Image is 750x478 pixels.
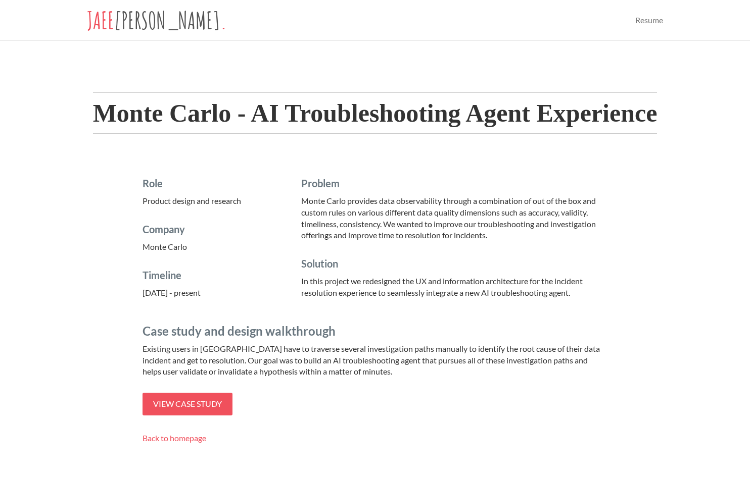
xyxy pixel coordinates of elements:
span: Case study and design walkthrough [143,324,336,338]
h4: Solution [301,256,606,271]
a: View case study [143,393,232,415]
p: [DATE] - present [143,287,294,299]
h4: Role [143,176,294,190]
p: Monte Carlo provides data observability through a combination of out of the box and custom rules ... [301,195,606,241]
span: [PERSON_NAME] [114,6,220,35]
h4: Timeline [143,268,294,282]
h2: Monte Carlo - AI Troubleshooting Agent Experience [93,92,658,134]
p: Monte Carlo [143,241,294,253]
h4: Problem [301,176,606,190]
p: In this project we redesigned the UX and information architecture for the incident resolution exp... [301,276,606,299]
p: Product design and research [143,195,294,207]
h4: Company [143,222,294,236]
p: Existing users in [GEOGRAPHIC_DATA] have to traverse several investigation paths manually to iden... [143,343,607,378]
a: Back to homepage [143,433,206,443]
span: View case study [153,399,222,408]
